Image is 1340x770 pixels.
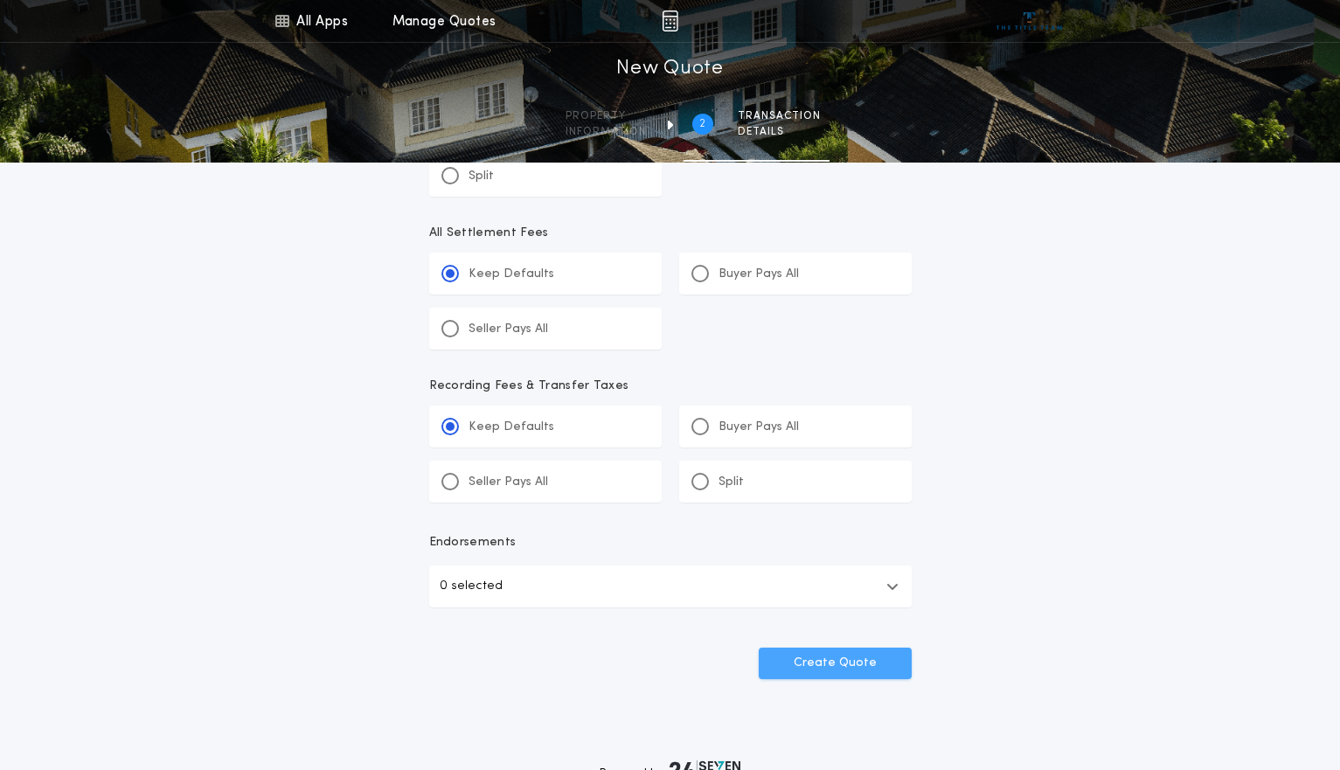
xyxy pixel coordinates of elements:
[566,109,647,123] span: Property
[429,565,912,607] button: 0 selected
[719,266,799,283] p: Buyer Pays All
[469,419,554,436] p: Keep Defaults
[429,534,912,551] p: Endorsements
[469,168,494,185] p: Split
[429,378,912,395] p: Recording Fees & Transfer Taxes
[719,419,799,436] p: Buyer Pays All
[738,125,821,139] span: details
[738,109,821,123] span: Transaction
[616,55,723,83] h1: New Quote
[699,117,705,131] h2: 2
[719,474,744,491] p: Split
[662,10,678,31] img: img
[429,225,912,242] p: All Settlement Fees
[566,125,647,139] span: information
[469,266,554,283] p: Keep Defaults
[996,12,1062,30] img: vs-icon
[759,648,912,679] button: Create Quote
[440,576,503,597] p: 0 selected
[469,321,548,338] p: Seller Pays All
[469,474,548,491] p: Seller Pays All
